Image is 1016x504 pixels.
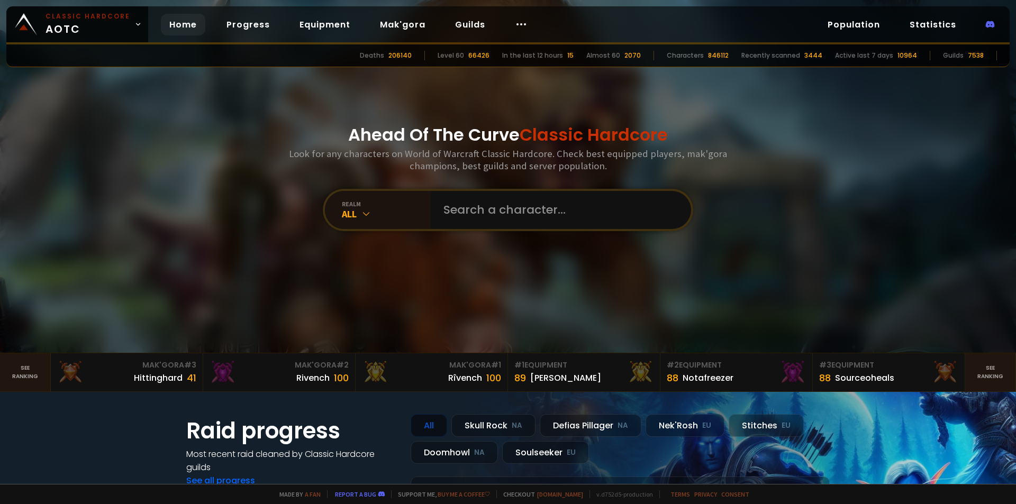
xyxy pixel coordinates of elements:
a: Classic HardcoreAOTC [6,6,148,42]
div: 10964 [897,51,917,60]
div: Doomhowl [411,441,498,464]
small: EU [782,420,791,431]
a: a fan [305,490,321,498]
div: Almost 60 [586,51,620,60]
div: Mak'Gora [210,360,349,371]
div: Equipment [667,360,806,371]
div: Deaths [360,51,384,60]
div: Soulseeker [502,441,589,464]
a: Consent [721,490,749,498]
span: Made by [273,490,321,498]
span: Classic Hardcore [520,123,668,146]
a: Guilds [447,14,494,35]
div: All [342,208,431,220]
div: 88 [667,371,678,385]
div: 88 [819,371,831,385]
div: Equipment [514,360,654,371]
input: Search a character... [437,191,678,229]
div: Level 60 [438,51,464,60]
a: Statistics [901,14,965,35]
a: Privacy [694,490,717,498]
a: Mak'Gora#3Hittinghard41 [51,353,203,391]
div: 89 [514,371,526,385]
div: Notafreezer [683,371,733,384]
span: # 3 [184,360,196,370]
span: # 3 [819,360,831,370]
a: [DOMAIN_NAME] [537,490,583,498]
div: Mak'Gora [362,360,501,371]
small: NA [618,420,628,431]
div: Hittinghard [134,371,183,384]
small: NA [474,447,485,458]
div: Stitches [729,414,804,437]
small: EU [702,420,711,431]
div: Sourceoheals [835,371,894,384]
a: See all progress [186,474,255,487]
div: Characters [667,51,704,60]
div: 66426 [468,51,489,60]
small: NA [512,420,522,431]
div: In the last 12 hours [502,51,563,60]
span: Checkout [496,490,583,498]
h3: Look for any characters on World of Warcraft Classic Hardcore. Check best equipped players, mak'g... [285,148,731,172]
span: # 1 [491,360,501,370]
span: # 2 [337,360,349,370]
span: # 1 [514,360,524,370]
div: [PERSON_NAME] [530,371,601,384]
div: 7538 [968,51,984,60]
span: Support me, [391,490,490,498]
a: #3Equipment88Sourceoheals [813,353,965,391]
span: # 2 [667,360,679,370]
div: realm [342,200,431,208]
div: Guilds [943,51,964,60]
div: Active last 7 days [835,51,893,60]
div: 846112 [708,51,729,60]
div: 41 [187,371,196,385]
div: 3444 [804,51,822,60]
h1: Raid progress [186,414,398,447]
a: Mak'Gora#1Rîvench100 [356,353,508,391]
div: 100 [486,371,501,385]
a: Equipment [291,14,359,35]
a: #1Equipment89[PERSON_NAME] [508,353,660,391]
div: Skull Rock [451,414,536,437]
div: 100 [334,371,349,385]
a: Home [161,14,205,35]
div: Equipment [819,360,958,371]
div: Defias Pillager [540,414,641,437]
small: EU [567,447,576,458]
span: AOTC [46,12,130,37]
a: Seeranking [965,353,1016,391]
a: Mak'gora [371,14,434,35]
a: Buy me a coffee [438,490,490,498]
a: Mak'Gora#2Rivench100 [203,353,356,391]
a: Progress [218,14,278,35]
small: Classic Hardcore [46,12,130,21]
span: v. d752d5 - production [589,490,653,498]
div: Rivench [296,371,330,384]
div: 15 [567,51,574,60]
a: #2Equipment88Notafreezer [660,353,813,391]
a: Population [819,14,888,35]
div: Nek'Rosh [646,414,724,437]
div: Rîvench [448,371,482,384]
a: Terms [670,490,690,498]
div: 206140 [388,51,412,60]
h1: Ahead Of The Curve [348,122,668,148]
a: Report a bug [335,490,376,498]
div: Mak'Gora [57,360,196,371]
div: All [411,414,447,437]
div: Recently scanned [741,51,800,60]
h4: Most recent raid cleaned by Classic Hardcore guilds [186,447,398,474]
div: 2070 [624,51,641,60]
